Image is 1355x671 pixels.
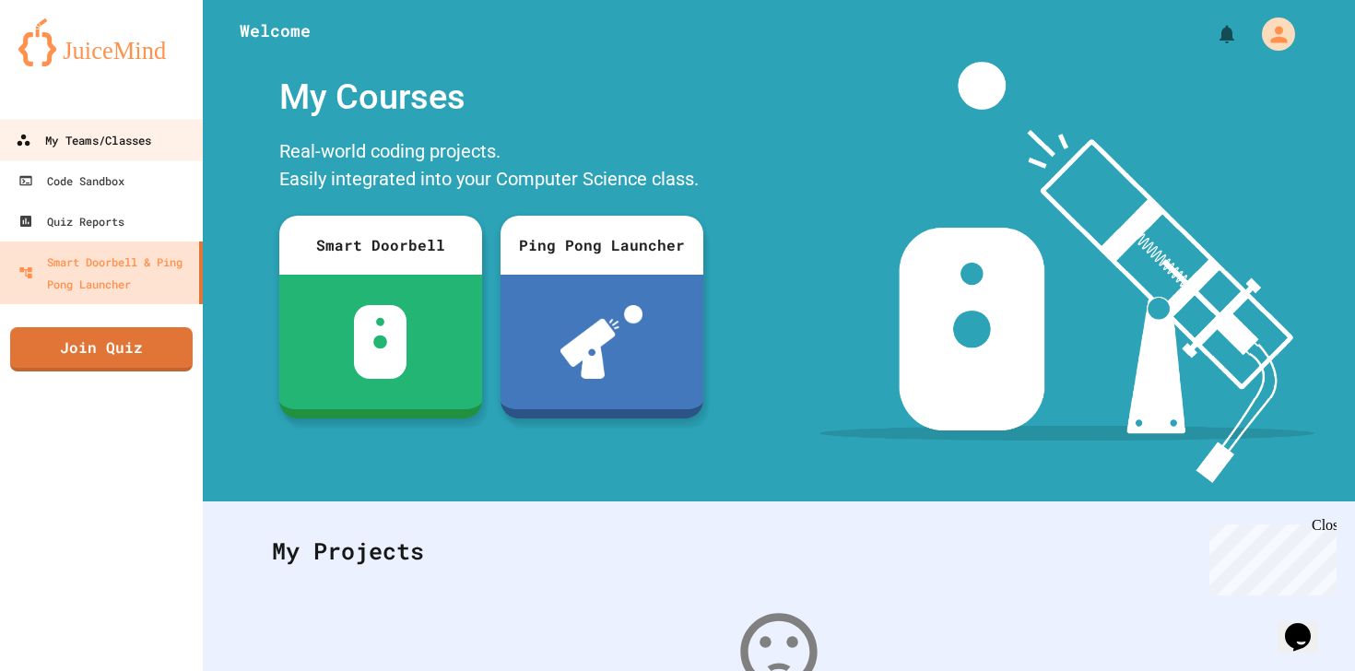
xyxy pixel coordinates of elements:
div: Ping Pong Launcher [501,216,703,275]
a: Join Quiz [10,327,193,371]
div: My Courses [270,62,713,133]
img: banner-image-my-projects.png [819,62,1314,483]
iframe: chat widget [1278,597,1337,653]
img: sdb-white.svg [354,305,406,379]
div: My Teams/Classes [16,129,151,152]
div: My Projects [253,515,1304,587]
img: ppl-with-ball.png [560,305,642,379]
div: Smart Doorbell & Ping Pong Launcher [18,251,192,295]
div: Code Sandbox [18,170,124,192]
img: logo-orange.svg [18,18,184,66]
div: My Account [1243,13,1300,55]
div: Quiz Reports [18,210,124,232]
div: Real-world coding projects. Easily integrated into your Computer Science class. [270,133,713,202]
div: Smart Doorbell [279,216,482,275]
div: Chat with us now!Close [7,7,127,117]
iframe: chat widget [1202,517,1337,595]
div: My Notifications [1182,18,1243,50]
